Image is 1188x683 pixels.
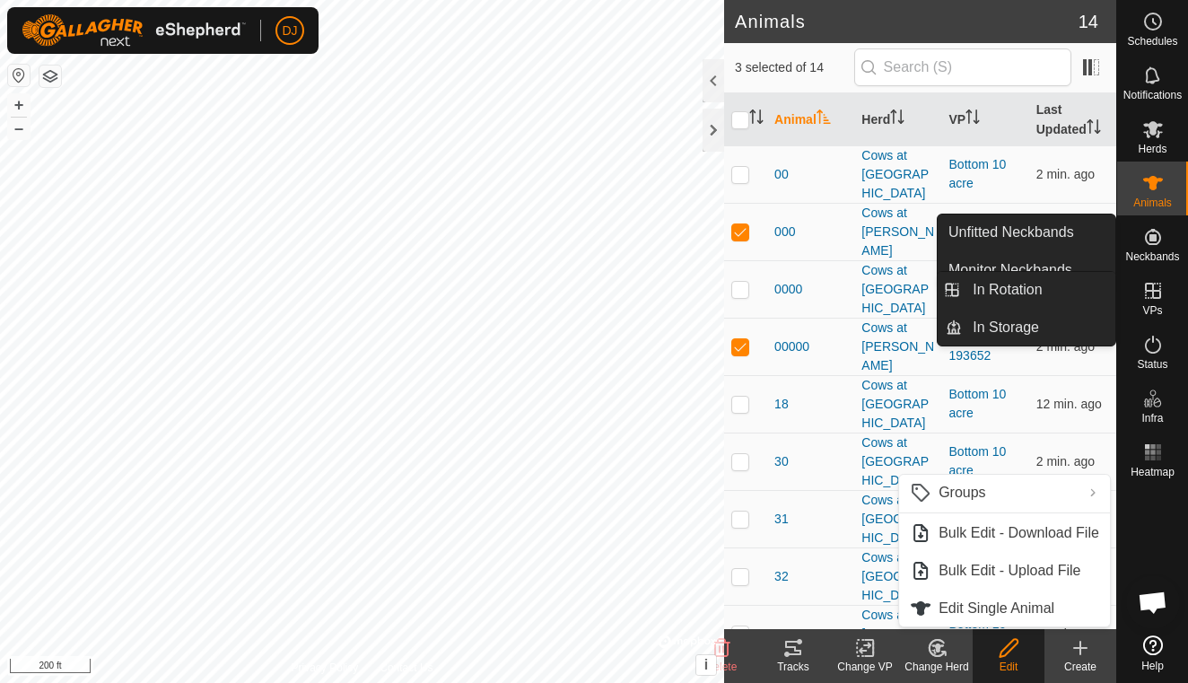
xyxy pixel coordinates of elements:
[861,491,934,547] div: Cows at [GEOGRAPHIC_DATA]
[735,11,1079,32] h2: Animals
[696,655,716,675] button: i
[774,510,789,529] span: 31
[1036,339,1095,354] span: Oct 9, 2025 at 9:25 AM
[973,279,1042,301] span: In Rotation
[938,215,1115,250] a: Unfitted Neckbands
[1079,8,1098,35] span: 14
[8,118,30,139] button: –
[962,272,1115,308] a: In Rotation
[861,606,934,662] div: Cows at [GEOGRAPHIC_DATA]
[774,223,795,241] span: 000
[1131,467,1175,477] span: Heatmap
[829,659,901,675] div: Change VP
[1036,397,1102,411] span: Oct 9, 2025 at 9:15 AM
[854,48,1071,86] input: Search (S)
[861,319,934,375] div: Cows at [PERSON_NAME]
[774,280,802,299] span: 0000
[282,22,297,40] span: DJ
[757,659,829,675] div: Tracks
[774,165,789,184] span: 00
[749,112,764,127] p-sorticon: Activate to sort
[1123,90,1182,101] span: Notifications
[938,272,1115,308] li: In Rotation
[1142,305,1162,316] span: VPs
[861,261,934,318] div: Cows at [GEOGRAPHIC_DATA]
[380,660,432,676] a: Contact Us
[939,522,1099,544] span: Bulk Edit - Download File
[949,157,1007,190] a: Bottom 10 acre
[1125,251,1179,262] span: Neckbands
[774,395,789,414] span: 18
[899,591,1110,626] li: Edit Single Animal
[774,625,789,644] span: 42
[8,65,30,86] button: Reset Map
[861,433,934,490] div: Cows at [GEOGRAPHIC_DATA]
[1126,575,1180,629] div: Open chat
[899,515,1110,551] li: Bulk Edit - Download File
[942,93,1029,147] th: VP
[39,66,61,87] button: Map Layers
[949,387,1007,420] a: Bottom 10 acre
[1127,36,1177,47] span: Schedules
[948,222,1074,243] span: Unfitted Neckbands
[938,252,1115,288] a: Monitor Neckbands
[938,310,1115,346] li: In Storage
[973,659,1044,675] div: Edit
[22,14,246,47] img: Gallagher Logo
[1044,659,1116,675] div: Create
[774,452,789,471] span: 30
[1029,93,1116,147] th: Last Updated
[1141,661,1164,671] span: Help
[861,376,934,433] div: Cows at [GEOGRAPHIC_DATA]
[1133,197,1172,208] span: Animals
[899,553,1110,589] li: Bulk Edit - Upload File
[774,337,809,356] span: 00000
[1117,628,1188,679] a: Help
[854,93,941,147] th: Herd
[1087,122,1101,136] p-sorticon: Activate to sort
[901,659,973,675] div: Change Herd
[1141,413,1163,424] span: Infra
[973,317,1039,338] span: In Storage
[8,94,30,116] button: +
[890,112,904,127] p-sorticon: Activate to sort
[939,598,1054,619] span: Edit Single Animal
[735,58,854,77] span: 3 selected of 14
[1036,454,1095,468] span: Oct 9, 2025 at 9:25 AM
[939,560,1080,582] span: Bulk Edit - Upload File
[774,567,789,586] span: 32
[949,444,1007,477] a: Bottom 10 acre
[704,657,708,672] span: i
[939,482,985,503] span: Groups
[899,475,1110,511] li: Groups
[292,660,359,676] a: Privacy Policy
[965,112,980,127] p-sorticon: Activate to sort
[948,259,1072,281] span: Monitor Neckbands
[861,146,934,203] div: Cows at [GEOGRAPHIC_DATA]
[1138,144,1166,154] span: Herds
[1036,167,1095,181] span: Oct 9, 2025 at 9:25 AM
[861,548,934,605] div: Cows at [GEOGRAPHIC_DATA]
[962,310,1115,346] a: In Storage
[817,112,831,127] p-sorticon: Activate to sort
[1137,359,1167,370] span: Status
[861,204,934,260] div: Cows at [PERSON_NAME]
[767,93,854,147] th: Animal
